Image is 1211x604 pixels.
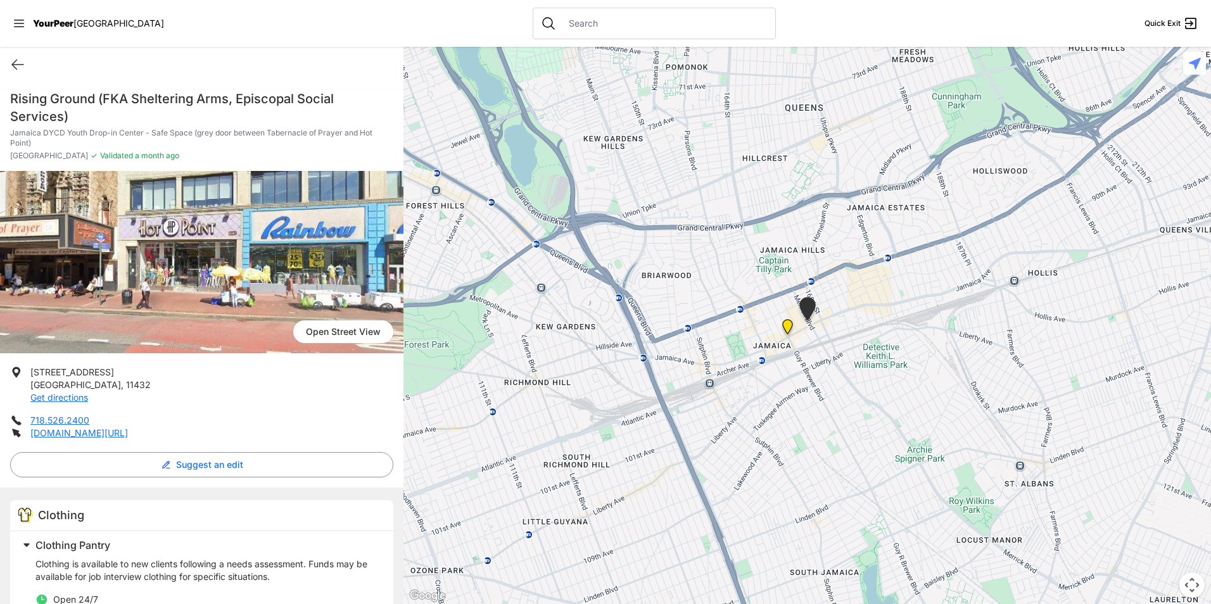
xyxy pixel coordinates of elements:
[293,320,393,343] span: Open Street View
[30,392,88,403] a: Get directions
[121,379,124,390] span: ,
[35,558,378,583] p: Clothing is available to new clients following a needs assessment. Funds may be available for job...
[30,415,89,425] a: 718.526.2400
[561,17,768,30] input: Search
[33,18,73,28] span: YourPeer
[407,588,448,604] a: Open this area in Google Maps (opens a new window)
[30,367,114,377] span: [STREET_ADDRESS]
[1144,18,1181,28] span: Quick Exit
[126,379,151,390] span: 11432
[100,151,133,160] span: Validated
[1144,16,1198,31] a: Quick Exit
[33,20,164,27] a: YourPeer[GEOGRAPHIC_DATA]
[10,452,393,477] button: Suggest an edit
[780,319,796,339] div: Queens
[10,128,393,148] p: Jamaica DYCD Youth Drop-in Center - Safe Space (grey door between Tabernacle of Prayer and Hot Po...
[10,90,393,125] h1: Rising Ground (FKA Sheltering Arms, Episcopal Social Services)
[91,151,98,161] span: ✓
[176,458,243,471] span: Suggest an edit
[10,151,88,161] span: [GEOGRAPHIC_DATA]
[1179,572,1205,598] button: Map camera controls
[73,18,164,28] span: [GEOGRAPHIC_DATA]
[30,427,128,438] a: [DOMAIN_NAME][URL]
[30,379,121,390] span: [GEOGRAPHIC_DATA]
[797,297,818,325] div: Jamaica DYCD Youth Drop-in Center - Safe Space (grey door between Tabernacle of Prayer and Hot Po...
[35,539,110,551] span: Clothing Pantry
[407,588,448,604] img: Google
[38,508,84,522] span: Clothing
[133,151,179,160] span: a month ago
